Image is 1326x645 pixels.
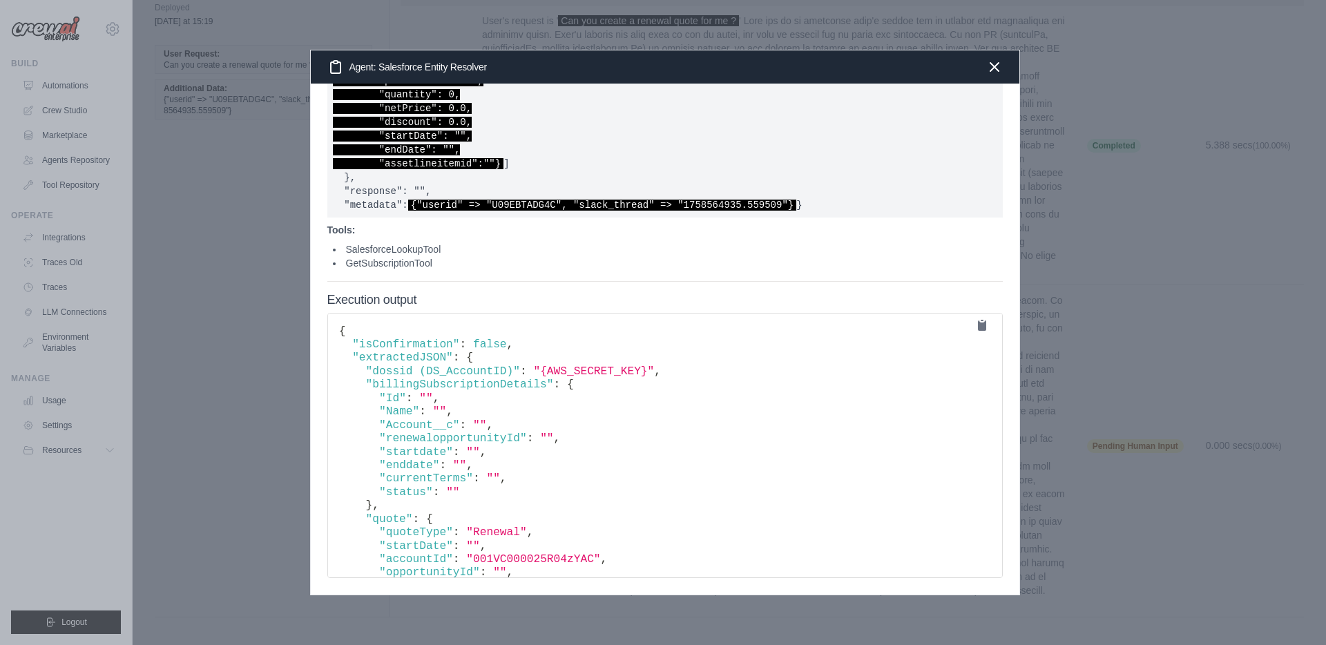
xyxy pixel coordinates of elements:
span: { [567,378,574,391]
span: , [654,365,661,378]
span: "status" [379,486,433,499]
span: , [500,472,507,485]
h4: Execution output [327,293,1003,308]
span: : [453,352,460,364]
span: { [466,352,473,364]
span: "quote" [366,513,413,526]
span: , [507,566,514,579]
li: GetSubscriptionTool [333,256,1003,270]
span: "renewalopportunityId" [379,432,527,445]
span: : [554,378,561,391]
span: , [486,419,493,432]
span: : [480,566,487,579]
span: "Renewal" [466,526,526,539]
span: : [453,446,460,459]
span: , [554,432,561,445]
span: : [453,553,460,566]
span: "001VC000025R04zYAC" [466,553,600,566]
span: , [507,338,514,351]
span: : [413,513,420,526]
span: : [453,540,460,552]
span: : [527,432,534,445]
span: "currentTerms" [379,472,473,485]
span: "opportunityId" [379,566,480,579]
span: "Id" [379,392,406,405]
span: "dossid (DS_AccountID)" [366,365,520,378]
span: , [466,459,473,472]
span: "extractedJSON" [352,352,453,364]
span: "" [540,432,553,445]
span: "" [466,540,479,552]
span: "" [466,446,479,459]
span: , [446,405,453,418]
span: "{AWS_SECRET_KEY}" [533,365,654,378]
span: , [527,526,534,539]
span: "accountId" [379,553,453,566]
span: "startDate" [379,540,453,552]
span: "" [473,419,486,432]
span: "quoteType" [379,526,453,539]
span: : [453,526,460,539]
span: { [339,325,346,338]
span: "Name" [379,405,419,418]
span: "" [493,566,506,579]
span: : [439,459,446,472]
span: , [433,392,440,405]
span: "startdate" [379,446,453,459]
strong: Tools: [327,224,356,235]
span: , [372,499,379,512]
span: "" [419,392,432,405]
span: : [460,419,467,432]
li: SalesforceLookupTool [333,242,1003,256]
span: : [473,472,480,485]
span: {"userid" => "U09EBTADG4C", "slack_thread" => "1758564935.559509"} [408,200,797,211]
span: "" [486,472,499,485]
span: : [433,486,440,499]
span: "enddate" [379,459,439,472]
span: } [366,499,373,512]
span: {"productCode": "", "productId": "", "productName": "", "quantity": 0, "netPrice": 0.0, "discount... [333,48,544,169]
span: "billingSubscriptionDetails" [366,378,554,391]
span: { [426,513,433,526]
span: : [406,392,413,405]
span: "" [453,459,466,472]
span: : [460,338,467,351]
span: , [480,446,487,459]
span: "" [446,486,459,499]
span: "Account__c" [379,419,460,432]
span: "isConfirmation" [352,338,459,351]
span: : [520,365,527,378]
span: , [480,540,487,552]
span: , [601,553,608,566]
span: false [473,338,507,351]
h3: Agent: Salesforce Entity Resolver [327,59,487,75]
span: "" [433,405,446,418]
span: : [419,405,426,418]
